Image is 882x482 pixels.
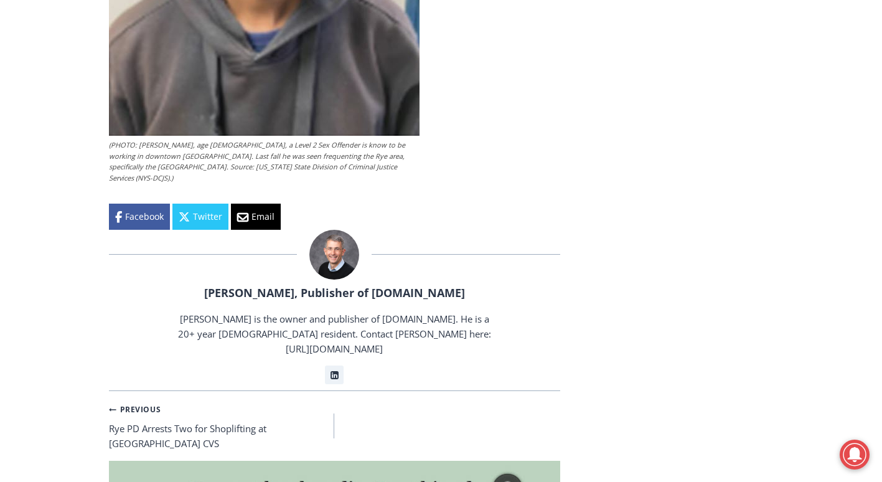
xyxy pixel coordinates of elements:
a: Intern @ [DOMAIN_NAME] [299,121,603,155]
a: Book [PERSON_NAME]'s Good Humor for Your Event [370,4,449,57]
a: PreviousRye PD Arrests Two for Shoplifting at [GEOGRAPHIC_DATA] CVS [109,401,335,451]
small: Previous [109,404,161,415]
nav: Posts [109,401,560,451]
a: Facebook [109,204,170,230]
div: No Generators on Trucks so No Noise or Pollution [82,22,307,34]
span: Intern @ [DOMAIN_NAME] [326,124,577,152]
a: Email [231,204,281,230]
div: "At the 10am stand-up meeting, each intern gets a chance to take [PERSON_NAME] and the other inte... [314,1,588,121]
h4: Book [PERSON_NAME]'s Good Humor for Your Event [379,13,433,48]
figcaption: (PHOTO: [PERSON_NAME], age [DEMOGRAPHIC_DATA], a Level 2 Sex Offender is know to be working in do... [109,139,420,183]
a: Twitter [172,204,228,230]
a: Open Tues. - Sun. [PHONE_NUMBER] [1,125,125,155]
span: Open Tues. - Sun. [PHONE_NUMBER] [4,128,122,176]
a: [PERSON_NAME], Publisher of [DOMAIN_NAME] [204,285,465,300]
p: [PERSON_NAME] is the owner and publisher of [DOMAIN_NAME]. He is a 20+ year [DEMOGRAPHIC_DATA] re... [176,311,492,356]
div: "...watching a master [PERSON_NAME] chef prepare an omakase meal is fascinating dinner theater an... [128,78,177,149]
